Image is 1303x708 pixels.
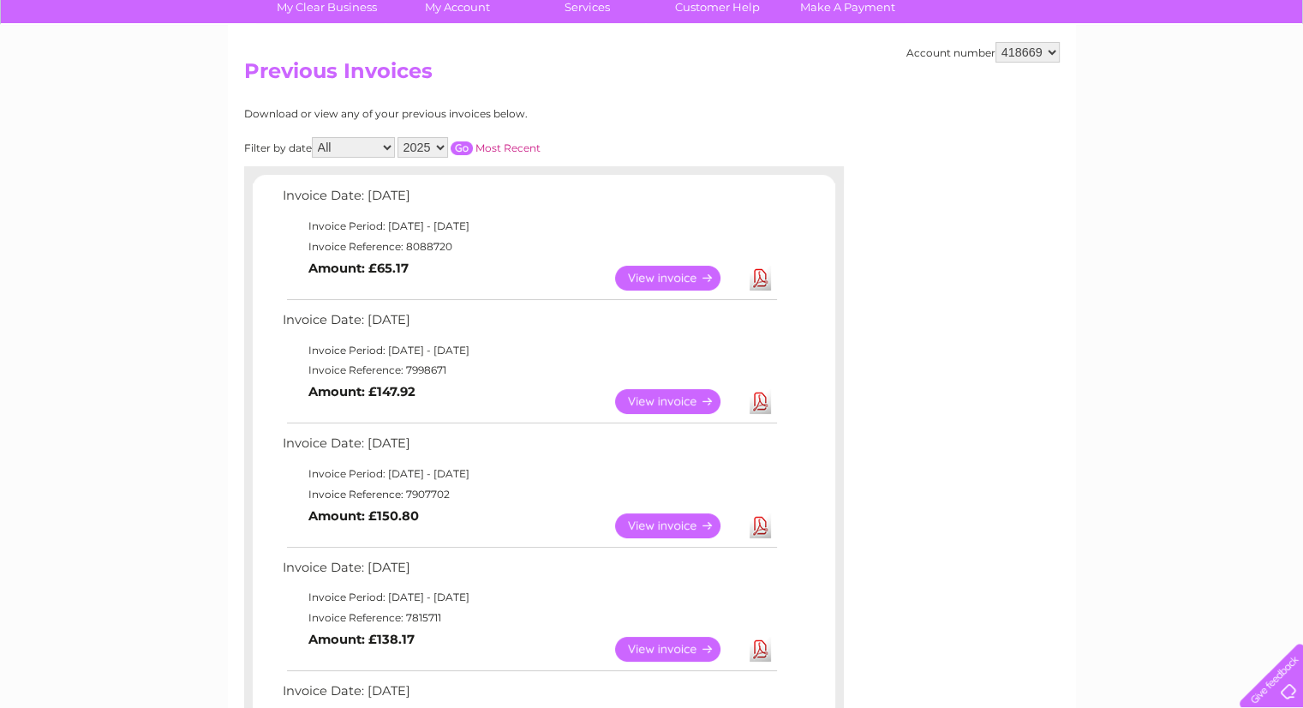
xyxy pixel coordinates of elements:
a: 0333 014 3131 [980,9,1098,30]
div: Clear Business is a trading name of Verastar Limited (registered in [GEOGRAPHIC_DATA] No. 3667643... [248,9,1057,83]
td: Invoice Reference: 7907702 [278,484,780,505]
b: Amount: £65.17 [308,261,409,276]
a: Telecoms [1092,73,1144,86]
a: Download [750,637,771,662]
div: Download or view any of your previous invoices below. [244,108,694,120]
a: Energy [1044,73,1082,86]
a: View [615,637,741,662]
td: Invoice Period: [DATE] - [DATE] [278,340,780,361]
td: Invoice Period: [DATE] - [DATE] [278,587,780,608]
img: logo.png [45,45,133,97]
td: Invoice Period: [DATE] - [DATE] [278,464,780,484]
a: Blog [1154,73,1179,86]
b: Amount: £138.17 [308,632,415,647]
a: Log out [1246,73,1287,86]
a: View [615,513,741,538]
td: Invoice Date: [DATE] [278,432,780,464]
td: Invoice Reference: 8088720 [278,237,780,257]
td: Invoice Reference: 7998671 [278,360,780,381]
div: Account number [906,42,1060,63]
td: Invoice Date: [DATE] [278,309,780,340]
td: Invoice Period: [DATE] - [DATE] [278,216,780,237]
a: Most Recent [475,141,541,154]
a: View [615,266,741,291]
a: Water [1001,73,1034,86]
div: Filter by date [244,137,694,158]
td: Invoice Reference: 7815711 [278,608,780,628]
a: Contact [1189,73,1231,86]
h2: Previous Invoices [244,59,1060,92]
a: Download [750,266,771,291]
b: Amount: £147.92 [308,384,415,399]
b: Amount: £150.80 [308,508,419,524]
td: Invoice Date: [DATE] [278,556,780,588]
a: View [615,389,741,414]
a: Download [750,389,771,414]
td: Invoice Date: [DATE] [278,184,780,216]
a: Download [750,513,771,538]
